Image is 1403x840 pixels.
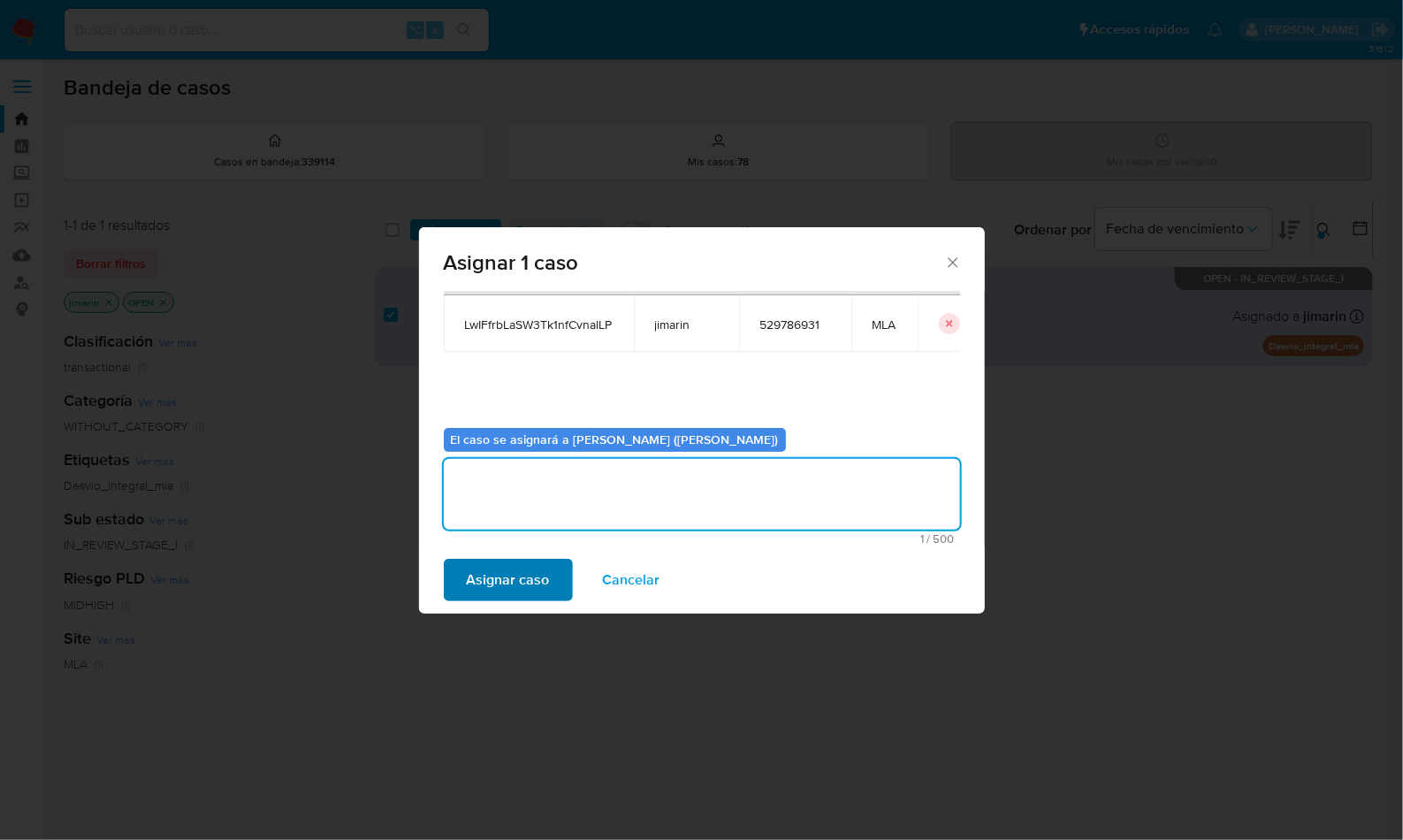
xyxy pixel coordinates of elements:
[419,227,985,614] div: assign-modal
[944,254,960,270] button: Cerrar ventana
[467,561,550,599] span: Asignar caso
[760,317,830,332] span: 529786931
[444,252,945,273] span: Asignar 1 caso
[655,317,718,332] span: jimarin
[444,559,573,601] button: Asignar caso
[603,561,660,599] span: Cancelar
[449,533,955,545] span: Máximo 500 caracteres
[580,559,683,601] button: Cancelar
[465,317,613,332] span: LwIFfrbLaSW3Tk1nfCvnalLP
[939,313,960,334] button: icon-button
[873,317,896,332] span: MLA
[451,431,779,448] b: El caso se asignará a [PERSON_NAME] ([PERSON_NAME])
